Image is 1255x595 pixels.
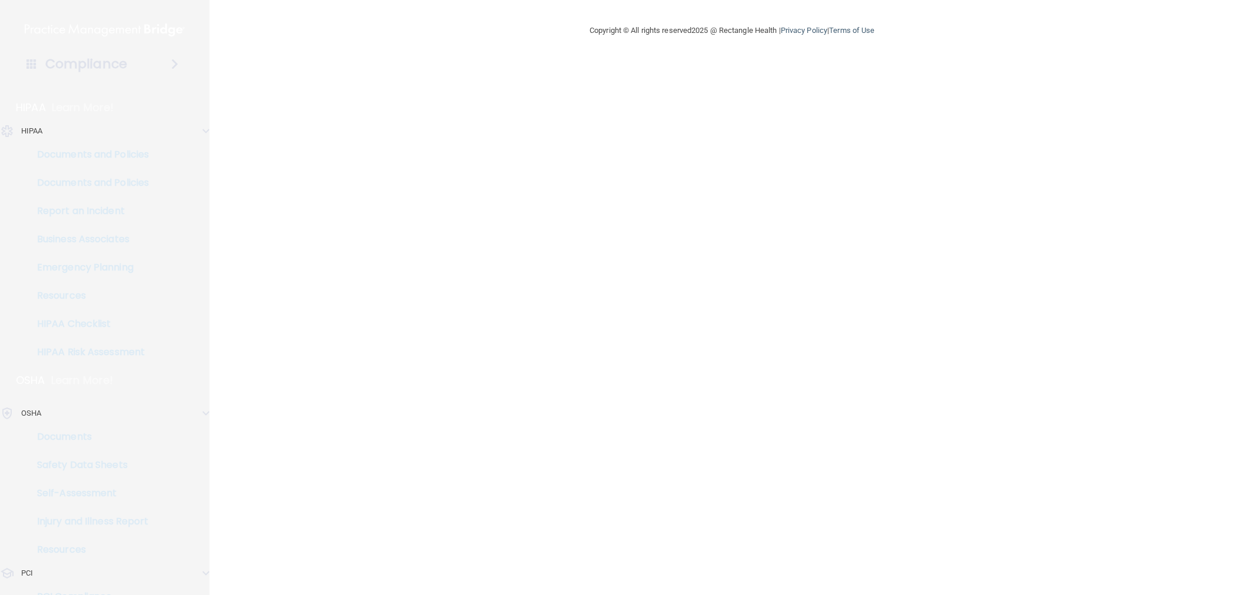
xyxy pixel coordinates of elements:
[8,459,168,471] p: Safety Data Sheets
[517,12,947,49] div: Copyright © All rights reserved 2025 @ Rectangle Health | |
[52,101,114,115] p: Learn More!
[8,487,168,499] p: Self-Assessment
[8,262,168,273] p: Emergency Planning
[8,544,168,556] p: Resources
[8,516,168,527] p: Injury and Illness Report
[829,26,874,35] a: Terms of Use
[8,205,168,217] p: Report an Incident
[25,18,185,42] img: PMB logo
[21,566,33,580] p: PCI
[21,124,43,138] p: HIPAA
[16,101,46,115] p: HIPAA
[8,149,168,161] p: Documents and Policies
[21,406,41,420] p: OSHA
[8,290,168,302] p: Resources
[8,346,168,358] p: HIPAA Risk Assessment
[8,318,168,330] p: HIPAA Checklist
[8,177,168,189] p: Documents and Policies
[8,431,168,443] p: Documents
[16,373,45,387] p: OSHA
[51,373,114,387] p: Learn More!
[8,233,168,245] p: Business Associates
[45,56,127,72] h4: Compliance
[781,26,827,35] a: Privacy Policy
